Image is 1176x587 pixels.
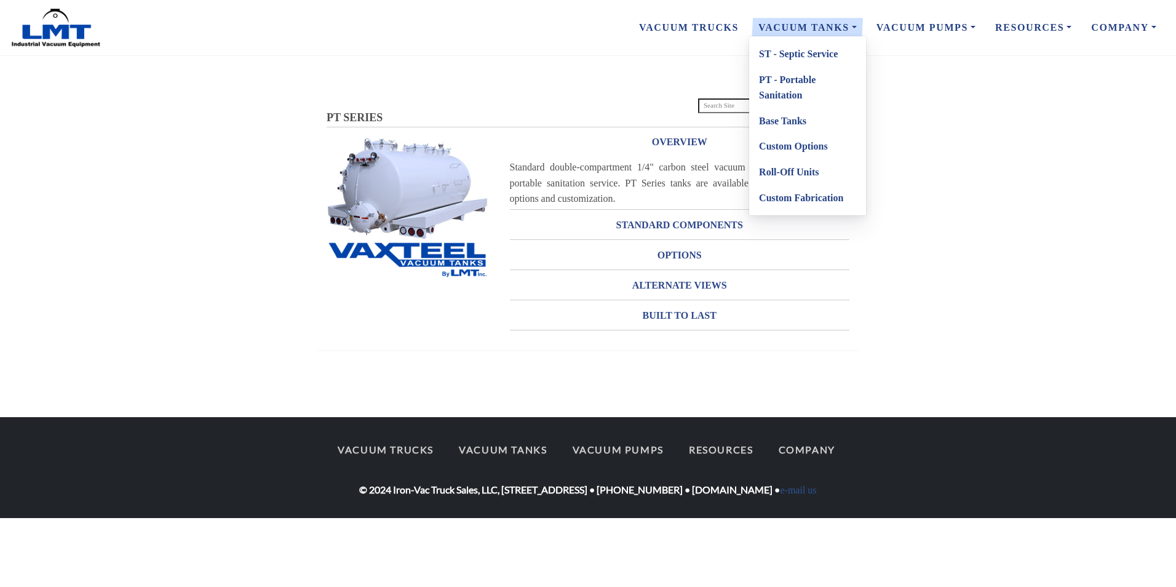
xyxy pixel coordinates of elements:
a: Vacuum Tanks [448,437,558,463]
img: LMT [10,8,102,48]
a: Roll-Off Units [749,159,866,185]
img: Stacks Image 10360 [327,136,489,239]
a: Vacuum Trucks [327,437,445,463]
a: Vacuum Tanks [749,15,867,41]
a: Vacuum Trucks [629,15,749,41]
h3: OVERVIEW [510,132,850,152]
a: OVERVIEWOpen or Close [510,127,850,156]
a: BUILT TO LAST [510,301,850,330]
a: ST - Septic Service [749,41,866,67]
div: Standard double-compartment 1/4" carbon steel vacuum tank fully equipped for portable sanitation ... [510,159,850,207]
a: Resources [985,15,1081,41]
a: Base Tanks [749,108,866,134]
h3: OPTIONS [510,246,850,265]
a: STANDARD COMPONENTS [510,210,850,239]
input: Search Site [698,98,850,113]
span: PT SERIES [327,111,383,124]
a: ALTERNATE VIEWS [510,271,850,300]
a: Resources [678,437,765,463]
a: Vacuum Pumps [867,15,985,41]
a: Company [768,437,846,463]
a: e-mail us [780,485,816,495]
a: PT - Portable Sanitation [749,67,866,108]
a: Custom Options [749,134,866,159]
h3: BUILT TO LAST [510,306,850,325]
a: Vacuum Pumps [561,437,674,463]
a: Custom Fabrication [749,185,866,211]
div: © 2024 Iron-Vac Truck Sales, LLC, [STREET_ADDRESS] • [PHONE_NUMBER] • [DOMAIN_NAME] • [317,437,859,498]
a: OPTIONS [510,241,850,270]
h3: STANDARD COMPONENTS [510,215,850,235]
img: Stacks Image 111563 [327,240,489,278]
h3: ALTERNATE VIEWS [510,276,850,295]
a: Company [1081,15,1166,41]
